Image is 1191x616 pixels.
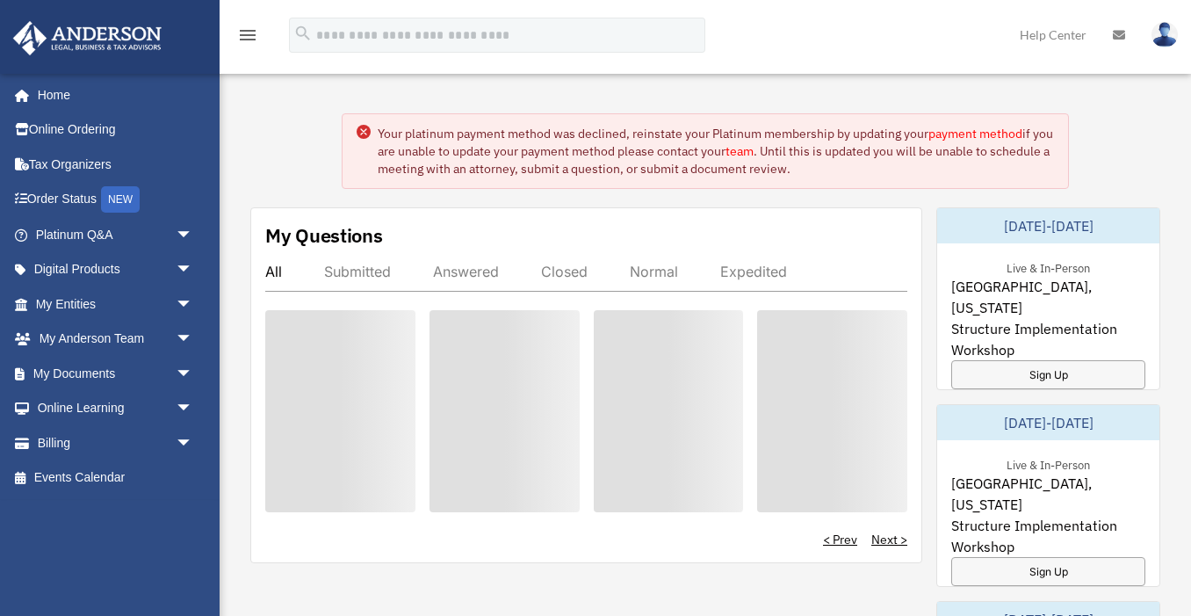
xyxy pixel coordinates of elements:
img: User Pic [1151,22,1178,47]
span: arrow_drop_down [176,356,211,392]
span: arrow_drop_down [176,391,211,427]
a: Billingarrow_drop_down [12,425,220,460]
a: Sign Up [951,360,1145,389]
a: Events Calendar [12,460,220,496]
span: [GEOGRAPHIC_DATA], [US_STATE] [951,276,1145,318]
a: Home [12,77,211,112]
span: arrow_drop_down [176,217,211,253]
span: arrow_drop_down [176,252,211,288]
span: Structure Implementation Workshop [951,318,1145,360]
a: Online Learningarrow_drop_down [12,391,220,426]
div: Answered [433,263,499,280]
div: Closed [541,263,588,280]
span: arrow_drop_down [176,286,211,322]
a: Online Ordering [12,112,220,148]
div: Submitted [324,263,391,280]
span: arrow_drop_down [176,322,211,358]
span: [GEOGRAPHIC_DATA], [US_STATE] [951,473,1145,515]
div: Normal [630,263,678,280]
div: Expedited [720,263,787,280]
a: < Prev [823,531,857,548]
div: Live & In-Person [992,257,1104,276]
a: My Anderson Teamarrow_drop_down [12,322,220,357]
a: Tax Organizers [12,147,220,182]
div: All [265,263,282,280]
div: Your platinum payment method was declined, reinstate your Platinum membership by updating your if... [378,125,1055,178]
a: payment method [928,126,1022,141]
div: [DATE]-[DATE] [937,208,1159,243]
a: Platinum Q&Aarrow_drop_down [12,217,220,252]
span: arrow_drop_down [176,425,211,461]
i: search [293,24,313,43]
a: Next > [871,531,907,548]
a: My Documentsarrow_drop_down [12,356,220,391]
a: My Entitiesarrow_drop_down [12,286,220,322]
div: My Questions [265,222,383,249]
a: Sign Up [951,557,1145,586]
a: Digital Productsarrow_drop_down [12,252,220,287]
i: menu [237,25,258,46]
div: NEW [101,186,140,213]
a: team [725,143,754,159]
span: Structure Implementation Workshop [951,515,1145,557]
div: Live & In-Person [992,454,1104,473]
a: menu [237,31,258,46]
a: Order StatusNEW [12,182,220,218]
img: Anderson Advisors Platinum Portal [8,21,167,55]
div: [DATE]-[DATE] [937,405,1159,440]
